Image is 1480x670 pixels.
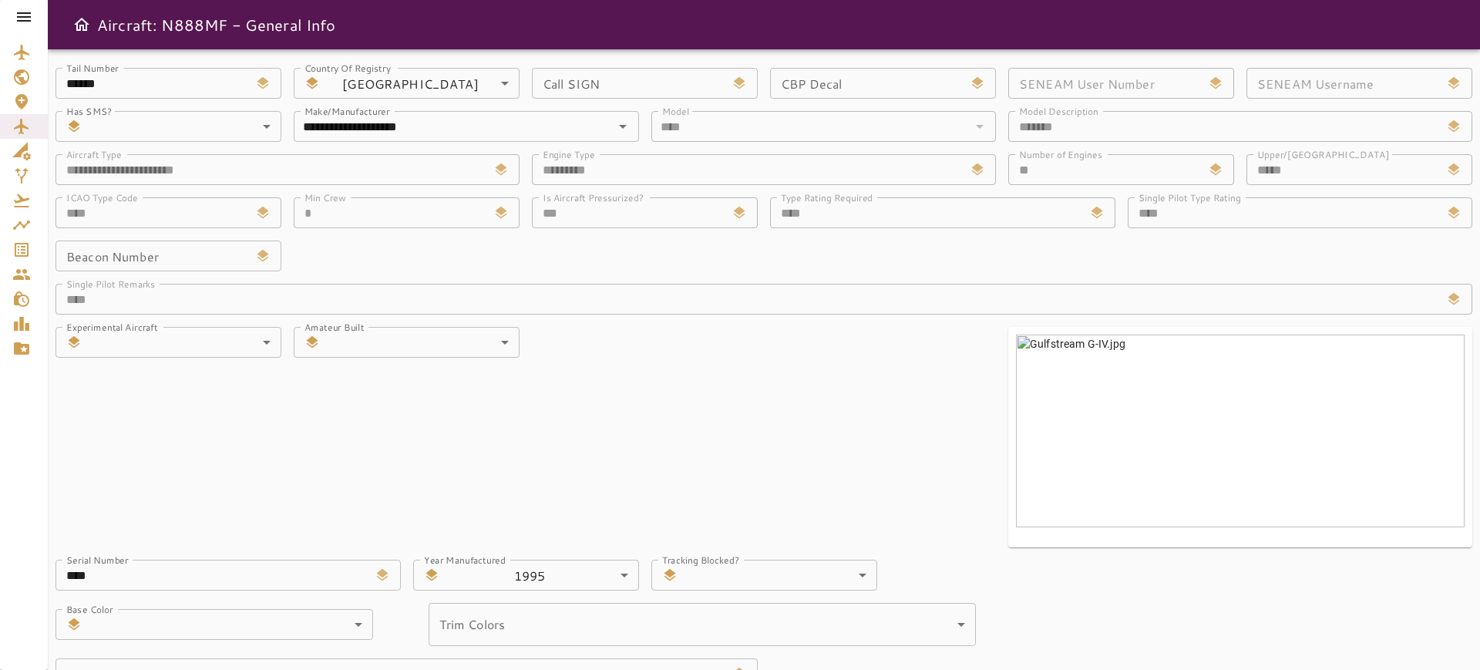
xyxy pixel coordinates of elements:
label: Min Crew [304,190,346,204]
label: ICAO Type Code [66,190,138,204]
label: Model Description [1019,104,1098,117]
img: Gulfstream G-IV.jpg [1016,335,1465,527]
label: Amateur Built [304,320,364,333]
label: Experimental Aircraft [66,320,158,333]
button: Open drawer [66,9,97,40]
label: Number of Engines [1019,147,1102,160]
label: Year Manufactured [424,553,506,566]
div: ​ [88,327,281,358]
div: ​ [684,560,877,591]
label: Country Of Registry [304,61,391,74]
label: Aircraft Type [66,147,122,160]
div: ​ [429,603,976,646]
label: Tail Number [66,61,119,74]
label: Serial Number [66,553,129,566]
button: Open [612,116,634,137]
div: 1995 [446,560,639,591]
label: Engine Type [543,147,595,160]
label: Make/Manufacturer [304,104,390,117]
h6: Aircraft: N888MF - General Info [97,12,336,37]
label: Type Rating Required [781,190,873,204]
label: Single Pilot Remarks [66,277,156,290]
label: Upper/[GEOGRAPHIC_DATA] [1257,147,1389,160]
div: ​ [88,111,281,142]
div: [GEOGRAPHIC_DATA] [326,68,520,99]
div: ​ [88,609,373,640]
label: Is Aircraft Pressurized? [543,190,644,204]
div: ​ [326,327,520,358]
label: Has SMS? [66,104,112,117]
label: Base Color [66,602,113,615]
label: Tracking Blocked? [662,553,739,566]
label: Model [662,104,689,117]
label: Single Pilot Type Rating [1139,190,1240,204]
